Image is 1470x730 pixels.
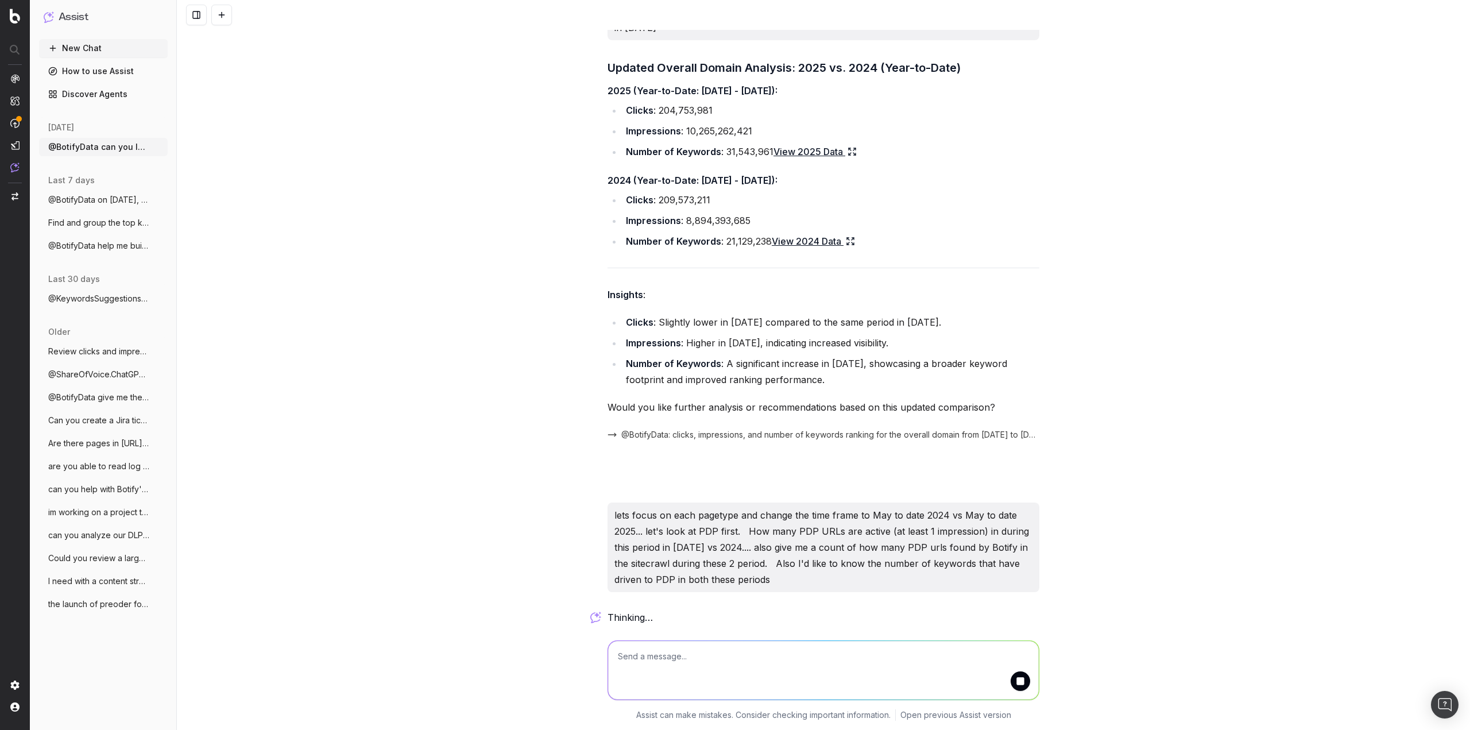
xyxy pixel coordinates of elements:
img: Studio [10,141,20,150]
button: @ShareOfVoice.ChatGPT what's [DOMAIN_NAME]' [39,365,168,384]
strong: Clicks [626,105,653,116]
span: Review clicks and impression for the las [48,346,149,357]
li: : 204,753,981 [622,102,1039,118]
span: [DATE] [48,122,74,133]
strong: Impressions [626,337,681,349]
img: Botify assist logo [590,612,601,623]
li: : Slightly lower in [DATE] compared to the same period in [DATE]. [622,314,1039,330]
p: lets focus on each pagetype and change the time frame to May to date 2024 vs May to date 2025... ... [614,507,1032,588]
button: im working on a project to build localiz [39,503,168,522]
h1: Assist [59,9,88,25]
button: @BotifyData can you look at each clicks, [39,138,168,156]
li: : Higher in [DATE], indicating increased visibility. [622,335,1039,351]
h3: Updated Overall Domain Analysis: 2025 vs. 2024 (Year-to-Date) [608,59,1039,77]
img: Botify logo [10,9,20,24]
button: @BotifyData on [DATE], we released F [39,191,168,209]
strong: Number of Keywords [626,235,721,247]
button: can you help with Botify's advanced URL [39,480,168,499]
button: Review clicks and impression for the las [39,342,168,361]
button: @BotifyData: clicks, impressions, and number of keywords ranking for the overall domain from [DAT... [608,429,1039,441]
img: Assist [44,11,54,22]
span: @BotifyData help me build a real keyword [48,240,149,252]
button: @BotifyData give me the avg page rank fo [39,388,168,407]
span: Find and group the top keywords for keyw [48,217,149,229]
button: @BotifyData help me build a real keyword [39,237,168,255]
span: @BotifyData give me the avg page rank fo [48,392,149,403]
span: last 7 days [48,175,95,186]
img: Assist [10,163,20,172]
h4: 2025 (Year-to-Date: [DATE] - [DATE]): [608,84,1039,98]
span: @ShareOfVoice.ChatGPT what's [DOMAIN_NAME]' [48,369,149,380]
span: Could you review a large list of keywods [48,553,149,564]
span: Are there pages in [URL][DOMAIN_NAME] [48,438,149,449]
button: New Chat [39,39,168,57]
a: Open previous Assist version [900,709,1011,721]
img: Switch project [11,192,18,200]
span: Can you create a Jira ticket for removin [48,415,149,426]
li: : 8,894,393,685 [622,213,1039,229]
span: older [48,326,70,338]
p: Assist can make mistakes. Consider checking important information. [636,709,891,721]
a: How to use Assist [39,62,168,80]
img: Activation [10,118,20,128]
span: last 30 days [48,273,100,285]
span: @BotifyData can you look at each clicks, [48,141,149,153]
li: : 21,129,238 [622,233,1039,249]
button: can you analyze our DLP page segment and [39,526,168,544]
strong: Impressions [626,125,681,137]
button: Could you review a large list of keywods [39,549,168,567]
span: can you analyze our DLP page segment and [48,530,149,541]
strong: Clicks [626,316,653,328]
span: the launch of preoder for nintendo swich [48,598,149,610]
div: Open Intercom Messenger [1431,691,1459,719]
button: Find and group the top keywords for keyw [39,214,168,232]
li: : A significant increase in [DATE], showcasing a broader keyword footprint and improved ranking p... [622,356,1039,388]
img: Analytics [10,74,20,83]
h4: 2024 (Year-to-Date: [DATE] - [DATE]): [608,173,1039,187]
strong: Number of Keywords [626,146,721,157]
span: im working on a project to build localiz [48,507,149,518]
a: View 2024 Data [772,233,855,249]
li: : 31,543,961 [622,144,1039,160]
strong: Clicks [626,194,653,206]
span: I need with a content strategy and keywo [48,575,149,587]
img: Setting [10,681,20,690]
li: : 209,573,211 [622,192,1039,208]
li: : 10,265,262,421 [622,123,1039,139]
span: @KeywordsSuggestions help me find the an [48,293,149,304]
button: @KeywordsSuggestions help me find the an [39,289,168,308]
img: Intelligence [10,96,20,106]
button: Assist [44,9,163,25]
strong: Number of Keywords [626,358,721,369]
span: @BotifyData on [DATE], we released F [48,194,149,206]
p: Would you like further analysis or recommendations based on this updated comparison? [608,399,1039,415]
a: Discover Agents [39,85,168,103]
button: Can you create a Jira ticket for removin [39,411,168,430]
p: : [608,287,1039,303]
span: can you help with Botify's advanced URL [48,484,149,495]
span: are you able to read log data from our a [48,461,149,472]
button: the launch of preoder for nintendo swich [39,595,168,613]
strong: Impressions [626,215,681,226]
button: are you able to read log data from our a [39,457,168,476]
button: Are there pages in [URL][DOMAIN_NAME] [39,434,168,453]
strong: Insights [608,289,643,300]
img: My account [10,702,20,712]
a: View 2025 Data [773,144,857,160]
button: I need with a content strategy and keywo [39,572,168,590]
span: @BotifyData: clicks, impressions, and number of keywords ranking for the overall domain from [DAT... [621,429,1039,441]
